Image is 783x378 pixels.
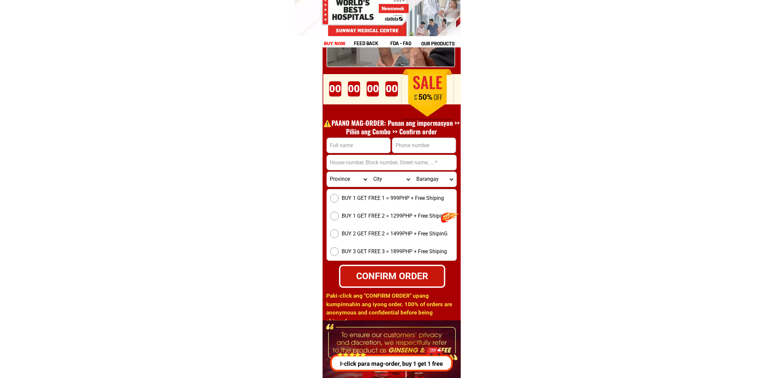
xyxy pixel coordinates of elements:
[327,172,370,187] select: Select province
[342,212,447,220] span: BUY 1 GET FREE 2 = 1299PHP + Free Shiping
[320,119,463,136] h1: ⚠️️PAANO MAG-ORDER: Punan ang impormasyon >> Piliin ang Combo >> Confirm order
[327,155,456,170] input: Input address
[370,172,413,187] select: Select district
[392,138,456,153] input: Input phone_number
[330,247,339,256] input: BUY 3 GET FREE 3 = 1899PHP + Free Shiping
[342,230,448,238] span: BUY 2 GET FREE 2 = 1499PHP + Free ShipinG
[413,172,456,187] select: Select commune
[390,40,427,47] h1: fda - FAQ
[342,194,444,202] span: BUY 1 GET FREE 1 = 999PHP + Free Shiping
[327,138,390,153] input: Input full_name
[340,269,444,283] div: CONFIRM ORDER
[354,40,389,47] h1: feed back
[409,93,442,102] h1: 50%
[342,248,447,256] span: BUY 3 GET FREE 3 = 1899PHP + Free Shiping
[421,40,460,47] h1: our products
[324,40,346,47] h1: buy now
[327,292,456,325] h1: Paki-click ang "CONFIRM ORDER" upang kumpirmahin ang iyong order. 100% of orders are anonymous an...
[328,359,453,368] p: I-click para mag-order, buy 1 get 1 free
[346,70,450,99] h1: ORDER DITO
[330,229,339,238] input: BUY 2 GET FREE 2 = 1499PHP + Free ShipinG
[330,194,339,202] input: BUY 1 GET FREE 1 = 999PHP + Free Shiping
[330,212,339,220] input: BUY 1 GET FREE 2 = 1299PHP + Free Shiping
